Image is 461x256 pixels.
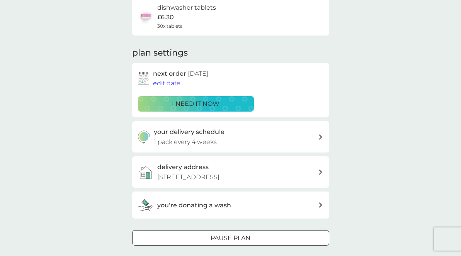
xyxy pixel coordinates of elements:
h3: delivery address [157,162,209,172]
h3: your delivery schedule [154,127,225,137]
p: i need it now [172,99,219,109]
a: delivery address[STREET_ADDRESS] [132,156,329,188]
span: edit date [153,80,180,87]
p: [STREET_ADDRESS] [157,172,219,182]
span: [DATE] [188,70,208,77]
h2: next order [153,69,208,79]
p: 1 pack every 4 weeks [154,137,217,147]
h3: you’re donating a wash [157,200,231,210]
img: dishwasher tablets [138,8,153,24]
button: your delivery schedule1 pack every 4 weeks [132,121,329,153]
p: Pause plan [211,233,250,243]
button: you’re donating a wash [132,192,329,219]
button: edit date [153,78,180,88]
button: Pause plan [132,230,329,246]
button: i need it now [138,96,254,112]
h6: dishwasher tablets [157,3,216,13]
span: 30x tablets [157,22,182,30]
p: £6.30 [157,12,174,22]
h2: plan settings [132,47,188,59]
